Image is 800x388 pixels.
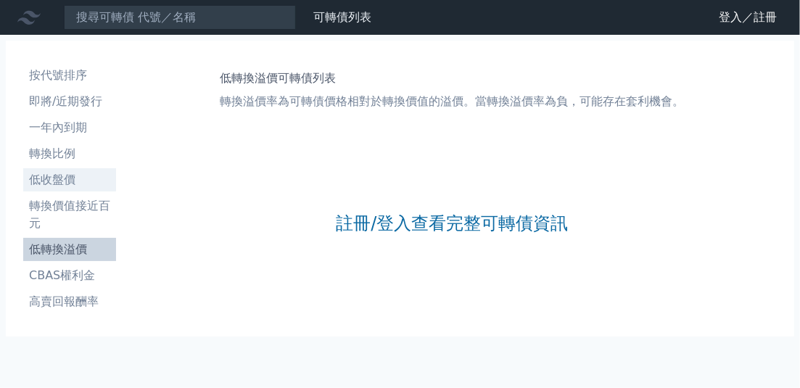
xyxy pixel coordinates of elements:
[64,5,296,30] input: 搜尋可轉債 代號／名稱
[707,6,788,29] a: 登入／註冊
[23,119,116,136] li: 一年內到期
[23,116,116,139] a: 一年內到期
[23,171,116,189] li: 低收盤價
[23,145,116,162] li: 轉換比例
[336,212,568,235] a: 註冊/登入查看完整可轉債資訊
[23,290,116,313] a: 高賣回報酬率
[313,10,371,24] a: 可轉債列表
[23,142,116,165] a: 轉換比例
[220,70,685,87] h1: 低轉換溢價可轉債列表
[23,168,116,191] a: 低收盤價
[23,67,116,84] li: 按代號排序
[23,264,116,287] a: CBAS權利金
[220,93,685,110] p: 轉換溢價率為可轉債價格相對於轉換價值的溢價。當轉換溢價率為負，可能存在套利機會。
[23,293,116,310] li: 高賣回報酬率
[23,90,116,113] a: 即將/近期發行
[23,197,116,232] li: 轉換價值接近百元
[23,64,116,87] a: 按代號排序
[23,267,116,284] li: CBAS權利金
[23,194,116,235] a: 轉換價值接近百元
[23,241,116,258] li: 低轉換溢價
[23,238,116,261] a: 低轉換溢價
[23,93,116,110] li: 即將/近期發行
